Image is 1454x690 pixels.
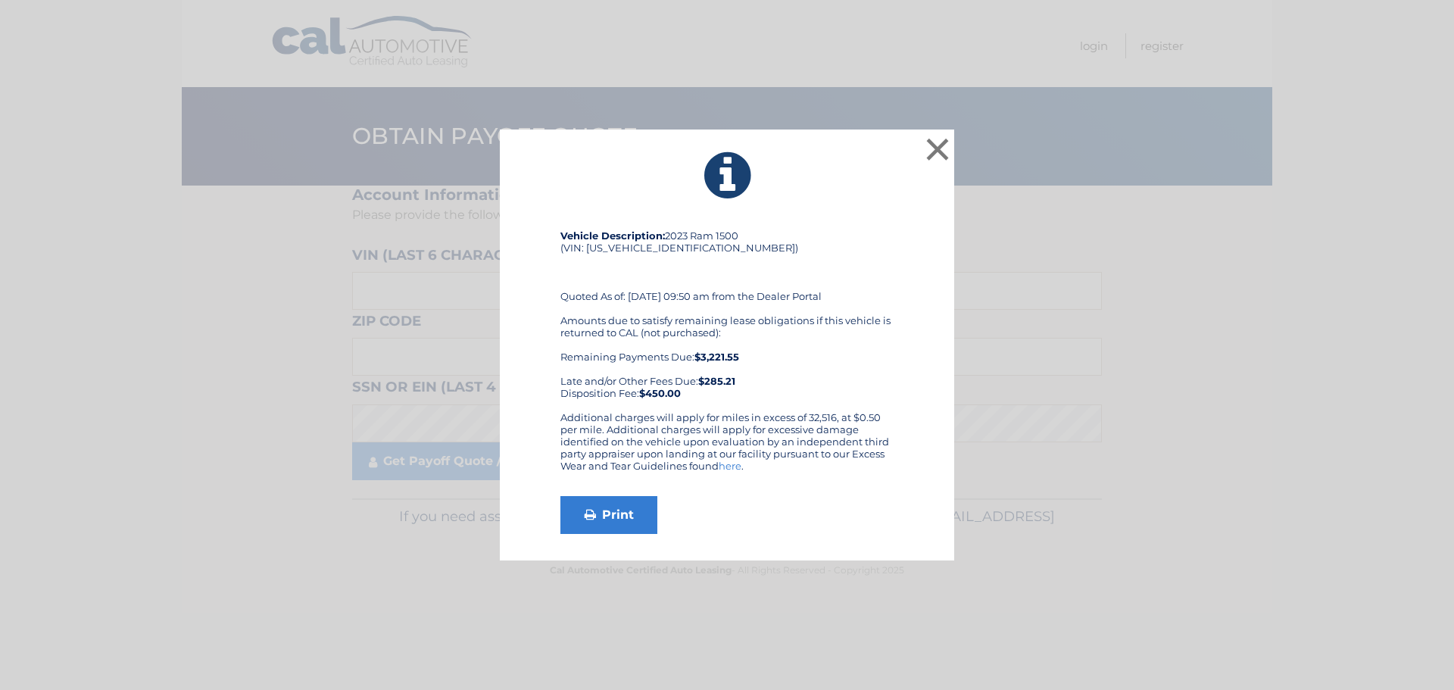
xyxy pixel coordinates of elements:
a: here [719,460,741,472]
div: Amounts due to satisfy remaining lease obligations if this vehicle is returned to CAL (not purcha... [560,314,894,399]
strong: $450.00 [639,387,681,399]
b: $3,221.55 [694,351,739,363]
b: $285.21 [698,375,735,387]
button: × [922,134,953,164]
div: Additional charges will apply for miles in excess of 32,516, at $0.50 per mile. Additional charge... [560,411,894,484]
strong: Vehicle Description: [560,229,665,242]
div: 2023 Ram 1500 (VIN: [US_VEHICLE_IDENTIFICATION_NUMBER]) Quoted As of: [DATE] 09:50 am from the De... [560,229,894,411]
a: Print [560,496,657,534]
